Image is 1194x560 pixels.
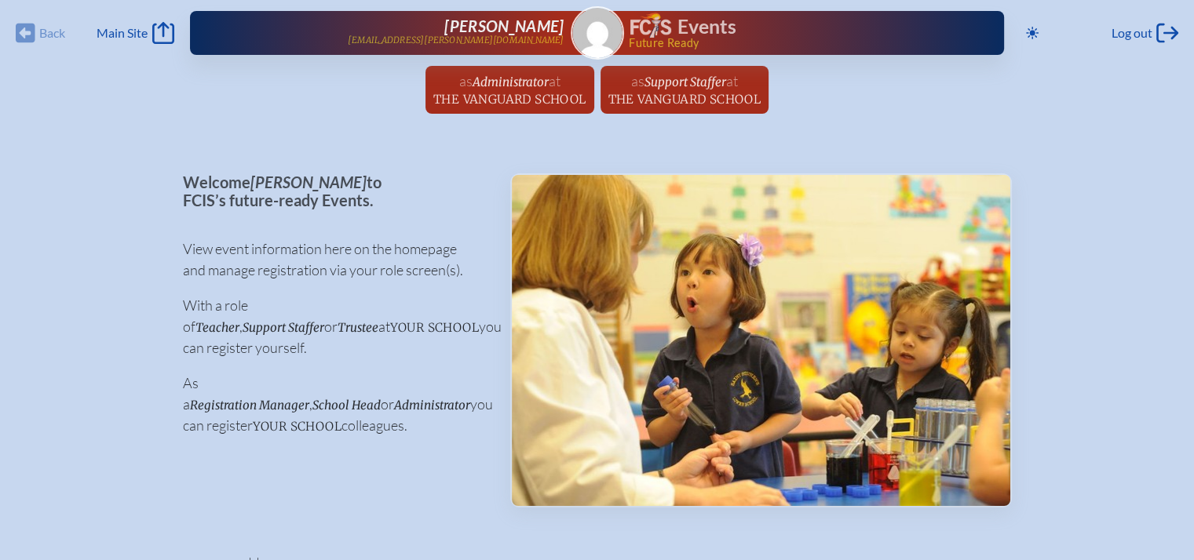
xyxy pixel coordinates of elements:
span: as [459,72,473,89]
span: as [631,72,644,89]
span: The Vanguard School [433,92,586,107]
span: [PERSON_NAME] [250,173,367,191]
p: [EMAIL_ADDRESS][PERSON_NAME][DOMAIN_NAME] [348,35,564,45]
span: at [549,72,560,89]
span: Future Ready [629,38,954,49]
span: Administrator [394,398,470,413]
span: [PERSON_NAME] [444,16,564,35]
span: School Head [312,398,381,413]
img: Events [512,175,1010,506]
span: Support Staffer [644,75,726,89]
p: With a role of , or at you can register yourself. [183,295,485,358]
span: your school [253,419,341,434]
span: The Vanguard School [608,92,761,107]
div: FCIS Events — Future ready [630,13,955,49]
span: Teacher [195,320,239,335]
span: your school [390,320,479,335]
a: [PERSON_NAME][EMAIL_ADDRESS][PERSON_NAME][DOMAIN_NAME] [240,17,564,49]
span: at [726,72,738,89]
a: asSupport StafferatThe Vanguard School [602,66,768,114]
span: Main Site [97,25,148,41]
span: Administrator [473,75,549,89]
span: Registration Manager [190,398,309,413]
span: Log out [1112,25,1152,41]
p: View event information here on the homepage and manage registration via your role screen(s). [183,238,485,281]
span: Support Staffer [243,320,324,335]
p: As a , or you can register colleagues. [183,373,485,436]
a: asAdministratoratThe Vanguard School [427,66,593,114]
a: Gravatar [571,6,624,60]
span: Trustee [338,320,378,335]
img: Gravatar [572,8,623,58]
p: Welcome to FCIS’s future-ready Events. [183,173,485,209]
a: Main Site [97,22,173,44]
